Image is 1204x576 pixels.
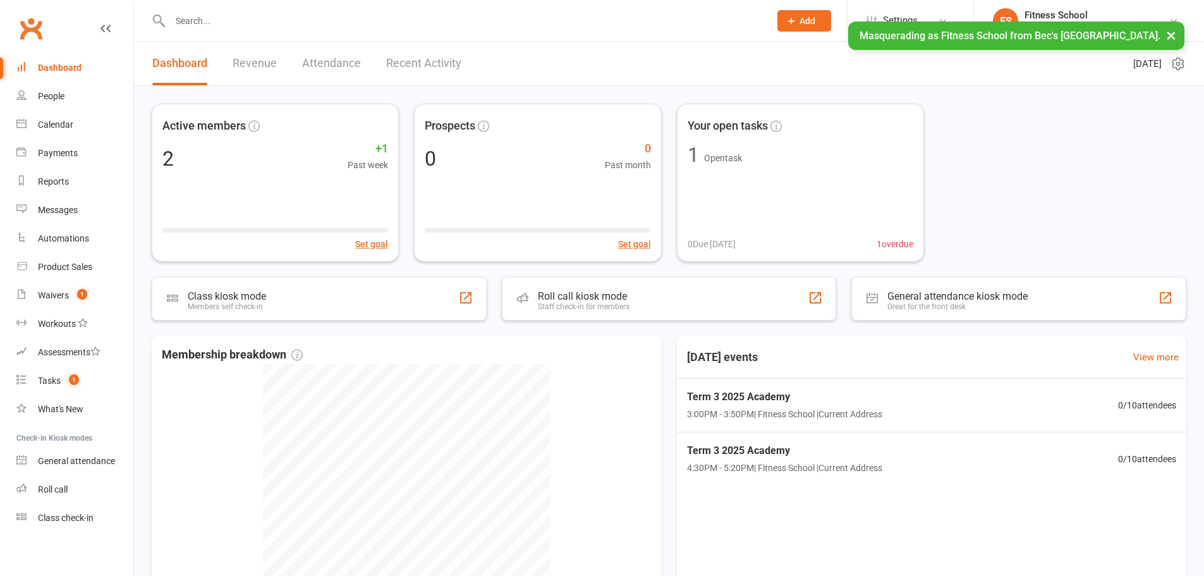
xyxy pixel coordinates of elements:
span: Settings [883,6,918,35]
button: Set goal [355,237,388,251]
a: Clubworx [15,13,47,44]
div: 2 [162,149,174,169]
div: [PERSON_NAME]'s Swimming School [1025,21,1169,32]
a: Workouts [16,310,133,338]
div: Automations [38,233,89,243]
button: Add [777,10,831,32]
a: View more [1133,350,1179,365]
div: Great for the front desk [887,302,1028,311]
div: Dashboard [38,63,82,73]
div: General attendance [38,456,115,466]
span: Your open tasks [688,117,768,135]
a: What's New [16,395,133,424]
div: Workouts [38,319,76,329]
span: 0 / 10 attendees [1118,398,1176,412]
span: 1 [69,374,79,385]
a: Waivers 1 [16,281,133,310]
a: Payments [16,139,133,168]
a: Product Sales [16,253,133,281]
a: Messages [16,196,133,224]
a: People [16,82,133,111]
a: Reports [16,168,133,196]
span: Membership breakdown [162,346,303,364]
span: Term 3 2025 Academy [687,389,882,405]
div: Assessments [38,347,100,357]
span: Add [800,16,815,26]
div: General attendance kiosk mode [887,290,1028,302]
div: FS [993,8,1018,34]
a: Attendance [302,42,361,85]
span: +1 [348,140,388,158]
span: Open task [704,153,742,163]
span: 3:00PM - 3:50PM | Fitness School | Current Address [687,407,882,421]
input: Search... [166,12,761,30]
button: Set goal [618,237,651,251]
div: Roll call [38,484,68,494]
div: Product Sales [38,262,92,272]
div: Reports [38,176,69,187]
div: Calendar [38,119,73,130]
div: Messages [38,205,78,215]
div: Tasks [38,376,61,386]
a: Tasks 1 [16,367,133,395]
div: What's New [38,404,83,414]
span: [DATE] [1133,56,1162,71]
span: Past month [605,158,651,172]
span: 0 Due [DATE] [688,237,736,251]
a: Revenue [233,42,277,85]
div: 1 [688,145,699,165]
div: 0 [425,149,436,169]
div: Waivers [38,290,69,300]
span: Masquerading as Fitness School from Bec's [GEOGRAPHIC_DATA]. [860,30,1160,42]
div: Class kiosk mode [188,290,266,302]
span: Prospects [425,117,475,135]
a: Dashboard [152,42,207,85]
div: Payments [38,148,78,158]
a: Calendar [16,111,133,139]
span: 4:30PM - 5:20PM | Fitness School | Current Address [687,461,882,475]
div: Members self check-in [188,302,266,311]
span: Term 3 2025 Academy [687,443,882,459]
a: General attendance kiosk mode [16,447,133,475]
div: People [38,91,64,101]
div: Roll call kiosk mode [538,290,629,302]
a: Roll call [16,475,133,504]
span: Past week [348,158,388,172]
a: Automations [16,224,133,253]
span: 0 / 10 attendees [1118,452,1176,466]
div: Fitness School [1025,9,1169,21]
a: Recent Activity [386,42,461,85]
span: 1 overdue [877,237,913,251]
a: Class kiosk mode [16,504,133,532]
span: Active members [162,117,246,135]
span: 1 [77,289,87,300]
h3: [DATE] events [677,346,768,369]
span: 0 [605,140,651,158]
button: × [1160,21,1183,49]
a: Dashboard [16,54,133,82]
div: Class check-in [38,513,94,523]
a: Assessments [16,338,133,367]
div: Staff check-in for members [538,302,629,311]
